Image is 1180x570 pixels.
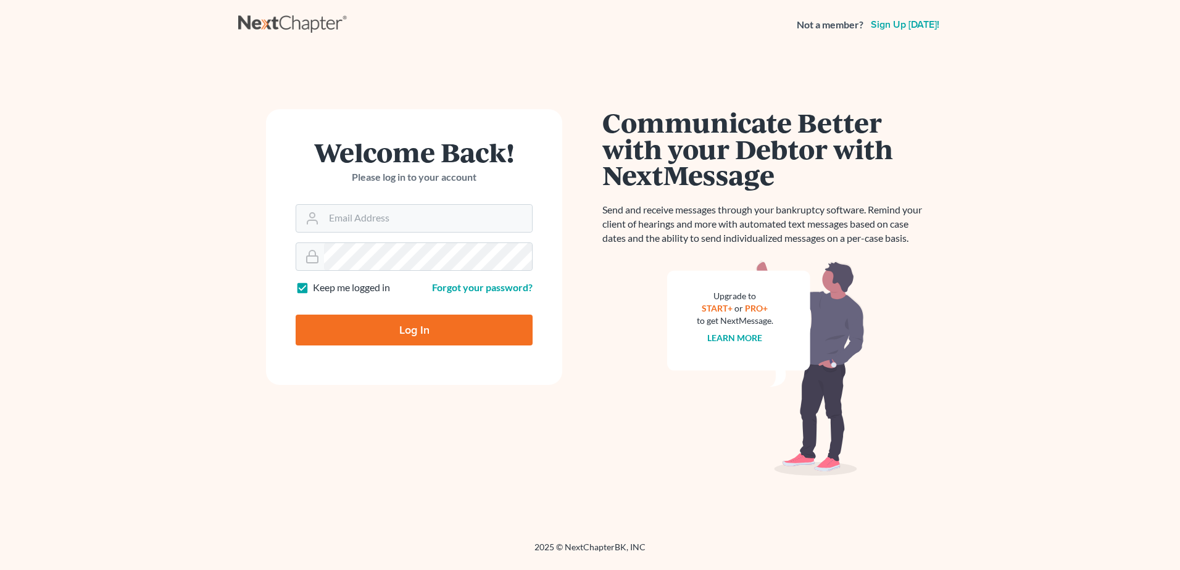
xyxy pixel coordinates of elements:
[697,290,773,302] div: Upgrade to
[296,139,533,165] h1: Welcome Back!
[797,18,863,32] strong: Not a member?
[735,303,744,313] span: or
[238,541,942,563] div: 2025 © NextChapterBK, INC
[667,260,865,476] img: nextmessage_bg-59042aed3d76b12b5cd301f8e5b87938c9018125f34e5fa2b7a6b67550977c72.svg
[702,303,733,313] a: START+
[708,332,763,343] a: Learn more
[296,170,533,184] p: Please log in to your account
[746,303,768,313] a: PRO+
[324,205,532,232] input: Email Address
[602,203,929,246] p: Send and receive messages through your bankruptcy software. Remind your client of hearings and mo...
[432,281,533,293] a: Forgot your password?
[296,315,533,345] input: Log In
[697,315,773,327] div: to get NextMessage.
[602,109,929,188] h1: Communicate Better with your Debtor with NextMessage
[313,281,390,295] label: Keep me logged in
[868,20,942,30] a: Sign up [DATE]!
